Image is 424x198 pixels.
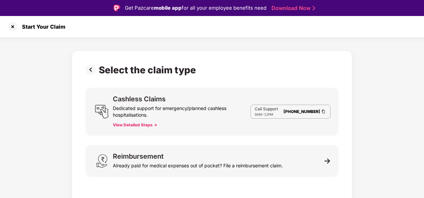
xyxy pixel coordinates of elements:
[113,160,283,169] div: Already paid for medical expenses out of pocket? File a reimbursement claim.
[312,5,315,12] img: Stroke
[95,105,109,119] img: svg+xml;base64,PHN2ZyB3aWR0aD0iMjQiIGhlaWdodD0iMjUiIHZpZXdCb3g9IjAgMCAyNCAyNSIgZmlsbD0ibm9uZSIgeG...
[264,112,273,116] span: 11PM
[113,96,166,102] div: Cashless Claims
[125,4,266,12] div: Get Pazcare for all your employee benefits need
[113,102,250,118] div: Dedicated support for emergency/planned cashless hospitalisations.
[95,154,109,168] img: svg+xml;base64,PHN2ZyB3aWR0aD0iMjQiIGhlaWdodD0iMzEiIHZpZXdCb3g9IjAgMCAyNCAzMSIgZmlsbD0ibm9uZSIgeG...
[325,158,331,164] img: svg+xml;base64,PHN2ZyB3aWR0aD0iMTEiIGhlaWdodD0iMTEiIHZpZXdCb3g9IjAgMCAxMSAxMSIgZmlsbD0ibm9uZSIgeG...
[321,109,326,114] img: Clipboard Icon
[99,64,199,76] div: Select the claim type
[255,112,278,117] div: -
[114,5,120,11] img: Logo
[154,5,182,11] strong: mobile app
[85,64,99,75] img: svg+xml;base64,PHN2ZyBpZD0iUHJldi0zMngzMiIgeG1sbnM9Imh0dHA6Ly93d3cudzMub3JnLzIwMDAvc3ZnIiB3aWR0aD...
[255,106,278,112] p: Call Support
[113,122,157,128] button: View Detailed Steps ->
[113,153,164,160] div: Reimbursement
[255,112,262,116] span: 8AM
[283,109,320,114] a: [PHONE_NUMBER]
[271,5,313,12] a: Download Now
[18,23,65,30] div: Start Your Claim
